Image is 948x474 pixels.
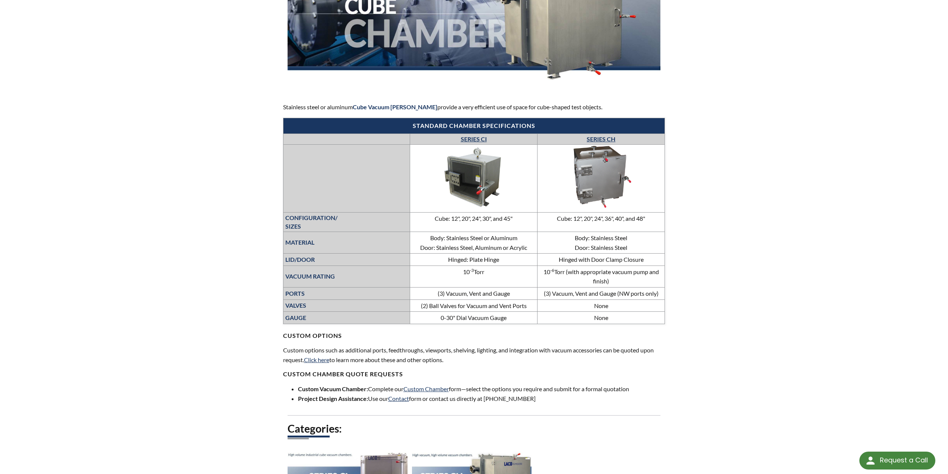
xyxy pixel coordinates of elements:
td: None [538,312,665,324]
a: SERIES CH [587,135,615,142]
strong: Custom Vacuum Chamber: [298,385,368,392]
td: (3) Vacuum, Vent and Gauge [410,287,538,299]
th: GAUGE [283,312,410,324]
sup: -6 [550,267,554,273]
td: Cube: 12", 20", 24", 36", 40", and 48" [538,213,665,232]
td: None [538,299,665,312]
li: Use our form or contact us directly at [PHONE_NUMBER] [298,394,665,404]
th: VACUUM RATING [283,266,410,287]
div: Request a Call [859,452,935,470]
p: Custom options such as additional ports, feedthroughs, viewports, shelving, lighting, and integra... [283,345,665,364]
strong: Project Design Assistance: [298,395,368,402]
td: Cube: 12", 20", 24", 30", and 45" [410,213,538,232]
img: round button [865,455,876,467]
li: Complete our form—select the options you require and submit for a formal quotation [298,384,665,394]
div: Request a Call [880,452,928,469]
th: LID/DOOR [283,254,410,266]
td: (3) Vacuum, Vent and Gauge (NW ports only) [538,287,665,299]
td: Hinged with Door Clamp Closure [538,254,665,266]
td: (2) Ball Valves for Vacuum and Vent Ports [410,299,538,312]
a: Click here [304,356,329,363]
h4: CUSTOM OPTIONS [283,324,665,340]
th: PORTS [283,287,410,299]
th: CONFIGURATION/ SIZES [283,213,410,232]
h4: Standard chamber specifications [287,122,661,130]
sup: -3 [470,267,474,273]
a: Custom Chamber [403,385,449,392]
th: MATERIAL [283,232,410,253]
img: Series CH Cube Chamber image [545,146,657,209]
strong: Cube Vacuum [PERSON_NAME] [353,103,437,110]
td: 0-30" Dial Vacuum Gauge [410,312,538,324]
h2: Categories: [288,422,661,436]
td: 10 Torr [410,266,538,287]
a: Contact [388,395,409,402]
td: Body: Stainless Steel Door: Stainless Steel [538,232,665,253]
img: Series CC—Cube Chamber image [418,146,530,209]
td: Body: Stainless Steel or Aluminum Door: Stainless Steel, Aluminum or Acrylic [410,232,538,253]
a: SERIES CI [461,135,487,142]
p: Stainless steel or aluminum provide a very efficient use of space for cube-shaped test objects. [283,102,665,112]
th: VALVES [283,299,410,312]
td: 10 Torr (with appropriate vacuum pump and finish) [538,266,665,287]
h4: Custom chamber QUOTe requests [283,370,665,378]
td: Hinged: Plate Hinge [410,254,538,266]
